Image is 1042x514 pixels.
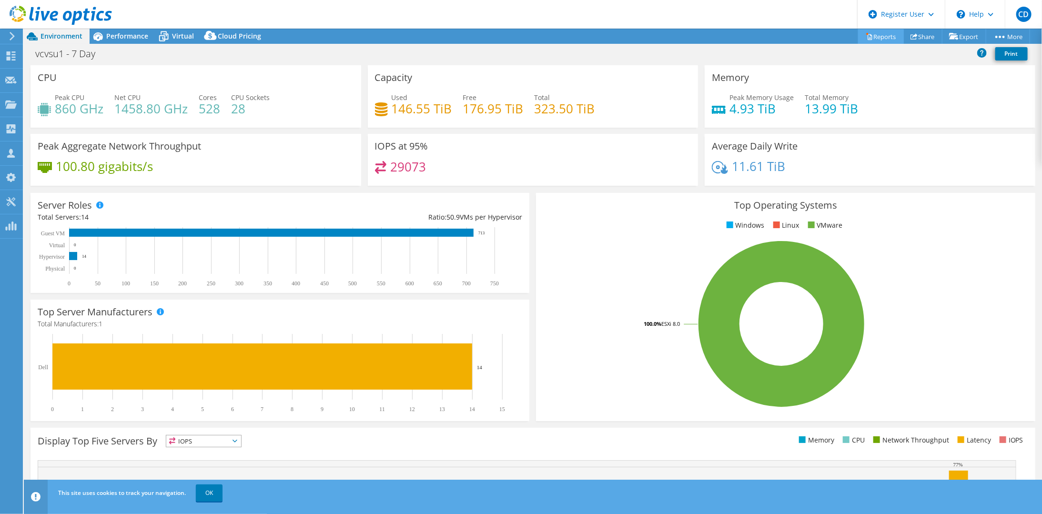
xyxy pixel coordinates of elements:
[805,103,858,114] h4: 13.99 TiB
[263,280,272,287] text: 350
[375,141,428,151] h3: IOPS at 95%
[51,406,54,413] text: 0
[56,161,153,171] h4: 100.80 gigabits/s
[82,254,87,259] text: 14
[166,435,241,447] span: IOPS
[321,406,324,413] text: 9
[111,406,114,413] text: 2
[957,10,965,19] svg: \n
[178,280,187,287] text: 200
[771,220,799,231] li: Linux
[732,161,785,171] h4: 11.61 TiB
[942,29,986,44] a: Export
[806,220,843,231] li: VMware
[535,93,550,102] span: Total
[446,212,460,222] span: 50.9
[377,280,385,287] text: 550
[434,280,442,287] text: 650
[724,220,765,231] li: Windows
[320,280,329,287] text: 450
[38,72,57,83] h3: CPU
[231,406,234,413] text: 6
[231,103,270,114] h4: 28
[68,280,71,287] text: 0
[903,29,942,44] a: Share
[953,462,963,467] text: 77%
[390,161,426,172] h4: 29073
[405,280,414,287] text: 600
[38,307,152,317] h3: Top Server Manufacturers
[74,242,76,247] text: 0
[199,103,220,114] h4: 528
[38,141,201,151] h3: Peak Aggregate Network Throughput
[207,280,215,287] text: 250
[469,406,475,413] text: 14
[348,280,357,287] text: 500
[292,280,300,287] text: 400
[543,200,1028,211] h3: Top Operating Systems
[477,364,483,370] text: 14
[478,231,485,235] text: 713
[55,93,84,102] span: Peak CPU
[45,265,65,272] text: Physical
[39,253,65,260] text: Hypervisor
[38,319,522,329] h4: Total Manufacturers:
[99,319,102,328] span: 1
[463,103,524,114] h4: 176.95 TiB
[930,478,939,484] text: 63%
[409,406,415,413] text: 12
[805,93,849,102] span: Total Memory
[439,406,445,413] text: 13
[349,406,355,413] text: 10
[150,280,159,287] text: 150
[218,31,261,40] span: Cloud Pricing
[235,280,243,287] text: 300
[81,212,89,222] span: 14
[199,93,217,102] span: Cores
[712,72,749,83] h3: Memory
[31,49,110,59] h1: vcvsu1 - 7 Day
[797,435,834,445] li: Memory
[171,406,174,413] text: 4
[379,406,385,413] text: 11
[1016,7,1032,22] span: CD
[55,103,103,114] h4: 860 GHz
[74,266,76,271] text: 0
[49,242,65,249] text: Virtual
[81,406,84,413] text: 1
[712,141,798,151] h3: Average Daily Write
[58,489,186,497] span: This site uses cookies to track your navigation.
[392,103,452,114] h4: 146.55 TiB
[499,406,505,413] text: 15
[114,103,188,114] h4: 1458.80 GHz
[661,320,680,327] tspan: ESXi 8.0
[291,406,293,413] text: 8
[729,93,794,102] span: Peak Memory Usage
[840,435,865,445] li: CPU
[196,484,223,502] a: OK
[38,364,48,371] text: Dell
[375,72,413,83] h3: Capacity
[462,280,471,287] text: 700
[172,31,194,40] span: Virtual
[95,280,101,287] text: 50
[38,200,92,211] h3: Server Roles
[141,406,144,413] text: 3
[231,93,270,102] span: CPU Sockets
[114,93,141,102] span: Net CPU
[463,93,477,102] span: Free
[38,212,280,222] div: Total Servers:
[201,406,204,413] text: 5
[729,103,794,114] h4: 4.93 TiB
[997,435,1023,445] li: IOPS
[261,406,263,413] text: 7
[858,29,904,44] a: Reports
[995,47,1028,60] a: Print
[121,280,130,287] text: 100
[986,29,1030,44] a: More
[392,93,408,102] span: Used
[955,435,991,445] li: Latency
[280,212,523,222] div: Ratio: VMs per Hypervisor
[106,31,148,40] span: Performance
[644,320,661,327] tspan: 100.0%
